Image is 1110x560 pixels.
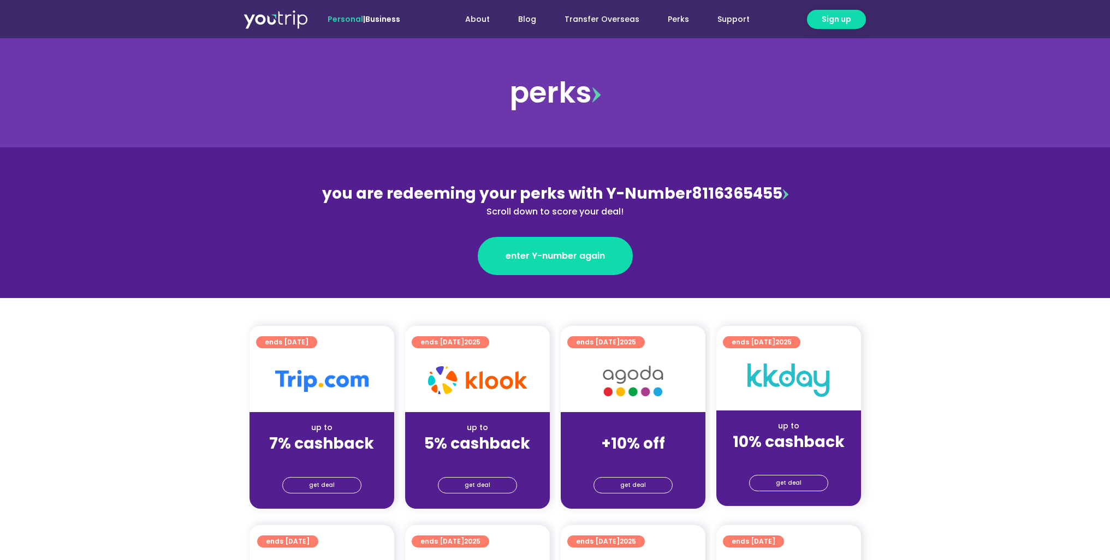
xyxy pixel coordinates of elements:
span: up to [623,422,643,433]
strong: 5% cashback [424,433,530,454]
a: get deal [749,475,828,491]
span: 2025 [620,337,636,347]
span: get deal [465,478,490,493]
span: 2025 [620,537,636,546]
a: enter Y-number again [478,237,633,275]
div: Scroll down to score your deal! [318,205,792,218]
a: Business [365,14,400,25]
span: 2025 [464,537,480,546]
span: ends [DATE] [420,535,480,547]
strong: 7% cashback [269,433,374,454]
span: 2025 [464,337,480,347]
nav: Menu [430,9,764,29]
span: get deal [309,478,335,493]
div: up to [414,422,541,433]
a: ends [DATE] [257,535,318,547]
a: Sign up [807,10,866,29]
a: ends [DATE]2025 [567,535,645,547]
div: (for stays only) [569,454,697,465]
a: ends [DATE]2025 [723,336,800,348]
span: ends [DATE] [265,336,308,348]
strong: +10% off [601,433,665,454]
span: you are redeeming your perks with Y-Number [322,183,692,204]
a: get deal [593,477,673,493]
a: About [451,9,504,29]
a: ends [DATE] [723,535,784,547]
span: ends [DATE] [420,336,480,348]
a: Transfer Overseas [550,9,654,29]
div: (for stays only) [414,454,541,465]
div: up to [258,422,385,433]
div: (for stays only) [258,454,385,465]
span: ends [DATE] [266,535,310,547]
span: | [328,14,400,25]
span: Sign up [822,14,851,25]
span: enter Y-number again [506,249,605,263]
strong: 10% cashback [733,431,845,452]
span: ends [DATE] [732,535,775,547]
div: (for stays only) [725,452,852,463]
div: up to [725,420,852,432]
span: get deal [620,478,646,493]
span: 2025 [775,337,792,347]
a: ends [DATE]2025 [567,336,645,348]
span: Personal [328,14,363,25]
a: ends [DATE]2025 [412,535,489,547]
a: Support [703,9,764,29]
a: get deal [282,477,361,493]
a: Perks [654,9,703,29]
span: ends [DATE] [732,336,792,348]
a: Blog [504,9,550,29]
a: ends [DATE]2025 [412,336,489,348]
span: get deal [776,475,802,491]
div: 8116365455 [318,182,792,218]
span: ends [DATE] [576,336,636,348]
span: ends [DATE] [576,535,636,547]
a: get deal [438,477,517,493]
a: ends [DATE] [256,336,317,348]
